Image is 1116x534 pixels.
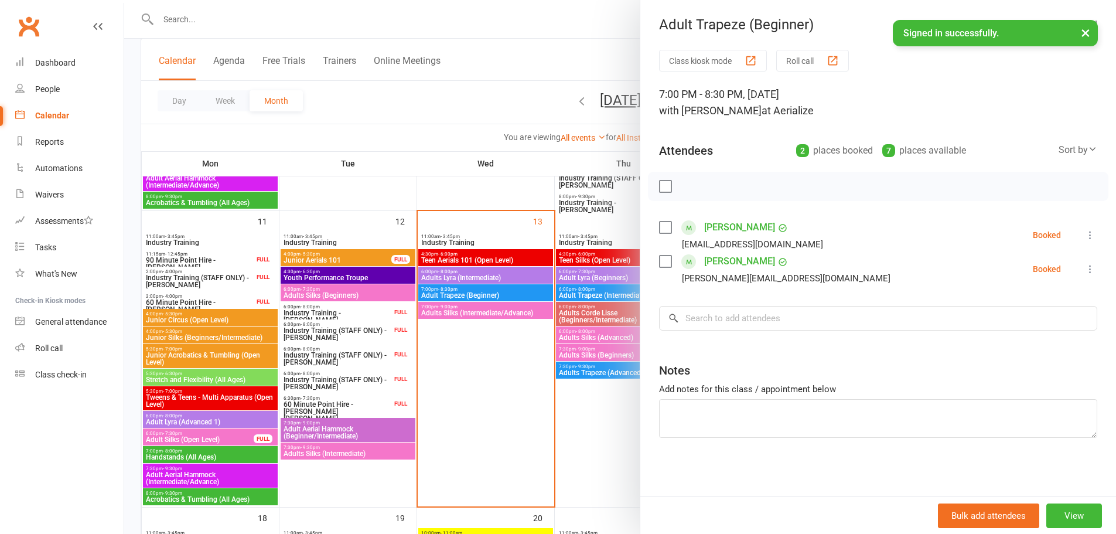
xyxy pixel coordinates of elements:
[1033,265,1061,273] div: Booked
[35,190,64,199] div: Waivers
[15,155,124,182] a: Automations
[640,16,1116,33] div: Adult Trapeze (Beginner)
[903,28,999,39] span: Signed in successfully.
[35,269,77,278] div: What's New
[659,142,713,159] div: Attendees
[1046,504,1102,528] button: View
[882,142,966,159] div: places available
[35,111,69,120] div: Calendar
[15,50,124,76] a: Dashboard
[1059,142,1097,158] div: Sort by
[15,234,124,261] a: Tasks
[14,12,43,41] a: Clubworx
[659,382,1097,396] div: Add notes for this class / appointment below
[35,370,87,379] div: Class check-in
[35,58,76,67] div: Dashboard
[15,208,124,234] a: Assessments
[776,50,849,72] button: Roll call
[35,317,107,326] div: General attendance
[659,86,1097,119] div: 7:00 PM - 8:30 PM, [DATE]
[682,271,890,286] div: [PERSON_NAME][EMAIL_ADDRESS][DOMAIN_NAME]
[659,104,762,117] span: with [PERSON_NAME]
[659,50,767,72] button: Class kiosk mode
[15,362,124,388] a: Class kiosk mode
[15,182,124,208] a: Waivers
[659,306,1097,331] input: Search to add attendees
[35,216,93,226] div: Assessments
[659,362,690,379] div: Notes
[938,504,1039,528] button: Bulk add attendees
[796,144,809,157] div: 2
[15,103,124,129] a: Calendar
[882,144,895,157] div: 7
[15,309,124,335] a: General attendance kiosk mode
[704,218,775,237] a: [PERSON_NAME]
[1075,20,1096,45] button: ×
[35,164,83,173] div: Automations
[35,343,63,353] div: Roll call
[682,237,823,252] div: [EMAIL_ADDRESS][DOMAIN_NAME]
[1033,231,1061,239] div: Booked
[35,137,64,147] div: Reports
[796,142,873,159] div: places booked
[704,252,775,271] a: [PERSON_NAME]
[762,104,814,117] span: at Aerialize
[15,335,124,362] a: Roll call
[15,76,124,103] a: People
[15,261,124,287] a: What's New
[35,243,56,252] div: Tasks
[35,84,60,94] div: People
[15,129,124,155] a: Reports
